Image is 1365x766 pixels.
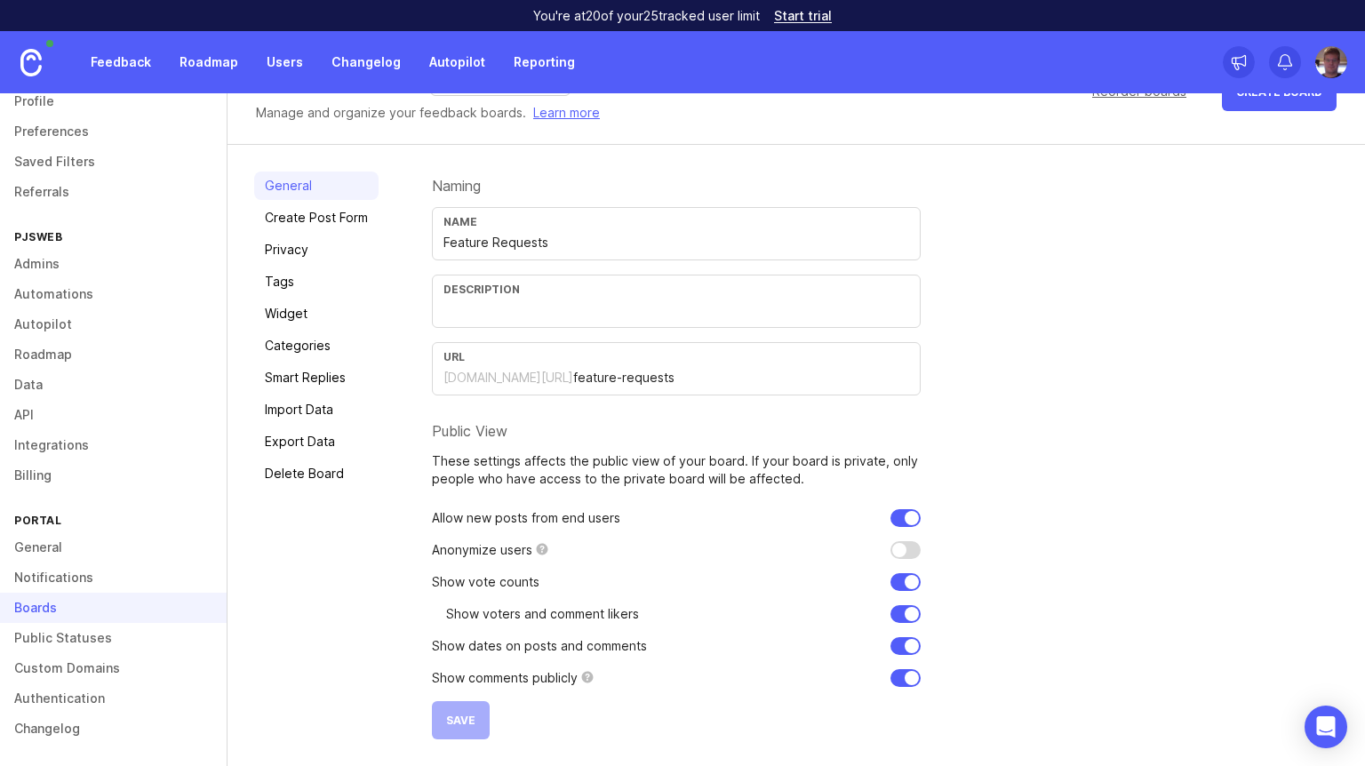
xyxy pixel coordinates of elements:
p: Allow new posts from end users [432,509,620,527]
img: Canny Home [20,49,42,76]
p: Show vote counts [432,573,539,591]
div: Description [443,283,909,296]
a: Autopilot [419,46,496,78]
p: Show voters and comment likers [446,605,639,623]
a: Smart Replies [254,363,379,392]
div: URL [443,350,909,363]
a: Export Data [254,427,379,456]
a: Users [256,46,314,78]
div: Manage and organize your feedback boards. [256,103,600,123]
a: Create Post Form [254,203,379,232]
a: Widget [254,299,379,328]
div: [DOMAIN_NAME][URL] [443,369,573,387]
a: Learn more [533,103,600,123]
p: These settings affects the public view of your board. If your board is private, only people who h... [432,452,921,488]
a: Reporting [503,46,586,78]
a: Changelog [321,46,411,78]
a: Tags [254,267,379,296]
p: Anonymize users [432,541,532,559]
a: Import Data [254,395,379,424]
p: Show dates on posts and comments [432,637,647,655]
a: General [254,172,379,200]
div: Naming [432,179,921,193]
a: Privacy [254,235,379,264]
a: Feedback [80,46,162,78]
a: Roadmap [169,46,249,78]
a: Start trial [774,10,832,22]
div: Public View [432,424,921,438]
p: Show comments publicly [432,669,578,687]
a: Delete Board [254,459,379,488]
p: You're at 20 of your 25 tracked user limit [533,7,760,25]
img: Paul Smith [1315,46,1347,78]
div: Name [443,215,909,228]
div: Open Intercom Messenger [1305,706,1347,748]
a: Categories [254,331,379,360]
